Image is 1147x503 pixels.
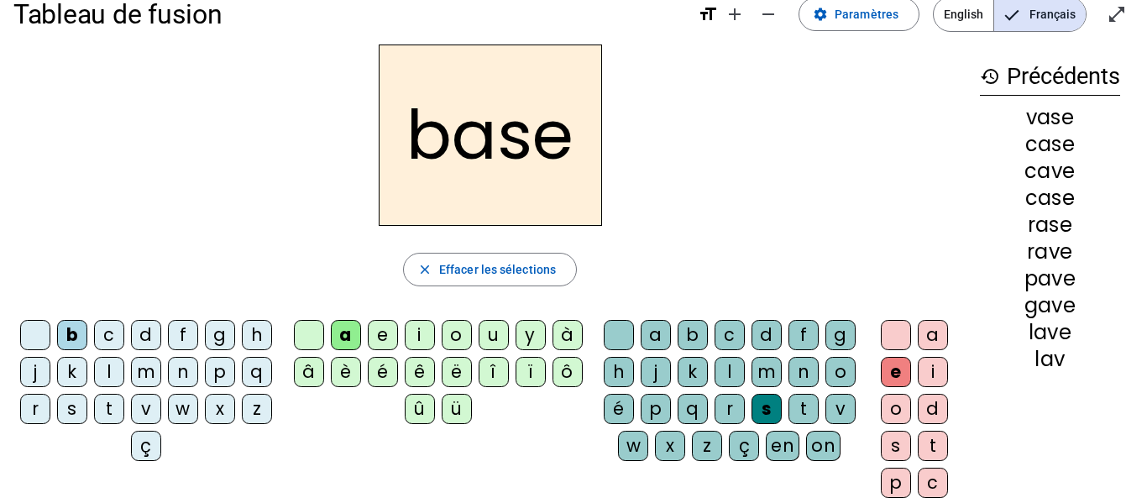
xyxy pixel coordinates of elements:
div: ê [405,357,435,387]
div: d [752,320,782,350]
div: î [479,357,509,387]
div: p [641,394,671,424]
div: h [242,320,272,350]
div: l [715,357,745,387]
div: y [516,320,546,350]
div: p [205,357,235,387]
div: w [618,431,648,461]
div: c [715,320,745,350]
div: l [94,357,124,387]
div: k [57,357,87,387]
div: x [655,431,685,461]
div: gave [980,296,1120,316]
div: a [918,320,948,350]
h3: Précédents [980,58,1120,96]
div: â [294,357,324,387]
mat-icon: add [725,4,745,24]
div: o [442,320,472,350]
button: Effacer les sélections [403,253,577,286]
div: m [131,357,161,387]
div: s [57,394,87,424]
div: i [918,357,948,387]
div: f [168,320,198,350]
div: rave [980,242,1120,262]
mat-icon: format_size [698,4,718,24]
div: ü [442,394,472,424]
div: s [752,394,782,424]
div: g [205,320,235,350]
mat-icon: remove [758,4,778,24]
div: b [57,320,87,350]
div: b [678,320,708,350]
span: Effacer les sélections [439,259,556,280]
div: p [881,468,911,498]
div: o [825,357,856,387]
div: é [368,357,398,387]
div: vase [980,107,1120,128]
div: n [168,357,198,387]
div: g [825,320,856,350]
mat-icon: history [980,66,1000,86]
div: e [368,320,398,350]
div: lav [980,349,1120,369]
div: û [405,394,435,424]
div: k [678,357,708,387]
div: z [692,431,722,461]
div: case [980,188,1120,208]
div: lave [980,322,1120,343]
div: z [242,394,272,424]
div: o [881,394,911,424]
div: c [918,468,948,498]
div: cave [980,161,1120,181]
div: u [479,320,509,350]
div: on [806,431,841,461]
div: ô [553,357,583,387]
div: q [678,394,708,424]
mat-icon: settings [813,7,828,22]
div: t [918,431,948,461]
div: v [131,394,161,424]
h2: base [379,45,602,226]
div: ë [442,357,472,387]
div: ï [516,357,546,387]
div: é [604,394,634,424]
div: j [641,357,671,387]
div: à [553,320,583,350]
div: w [168,394,198,424]
div: i [405,320,435,350]
div: n [788,357,819,387]
div: c [94,320,124,350]
div: d [918,394,948,424]
div: e [881,357,911,387]
div: t [788,394,819,424]
div: ç [131,431,161,461]
div: f [788,320,819,350]
div: t [94,394,124,424]
div: en [766,431,799,461]
div: a [331,320,361,350]
span: Paramètres [835,4,898,24]
div: j [20,357,50,387]
div: ç [729,431,759,461]
div: è [331,357,361,387]
div: rase [980,215,1120,235]
div: v [825,394,856,424]
div: q [242,357,272,387]
mat-icon: close [417,262,432,277]
mat-icon: open_in_full [1107,4,1127,24]
div: s [881,431,911,461]
div: r [20,394,50,424]
div: case [980,134,1120,155]
div: pave [980,269,1120,289]
div: r [715,394,745,424]
div: x [205,394,235,424]
div: m [752,357,782,387]
div: d [131,320,161,350]
div: a [641,320,671,350]
div: h [604,357,634,387]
